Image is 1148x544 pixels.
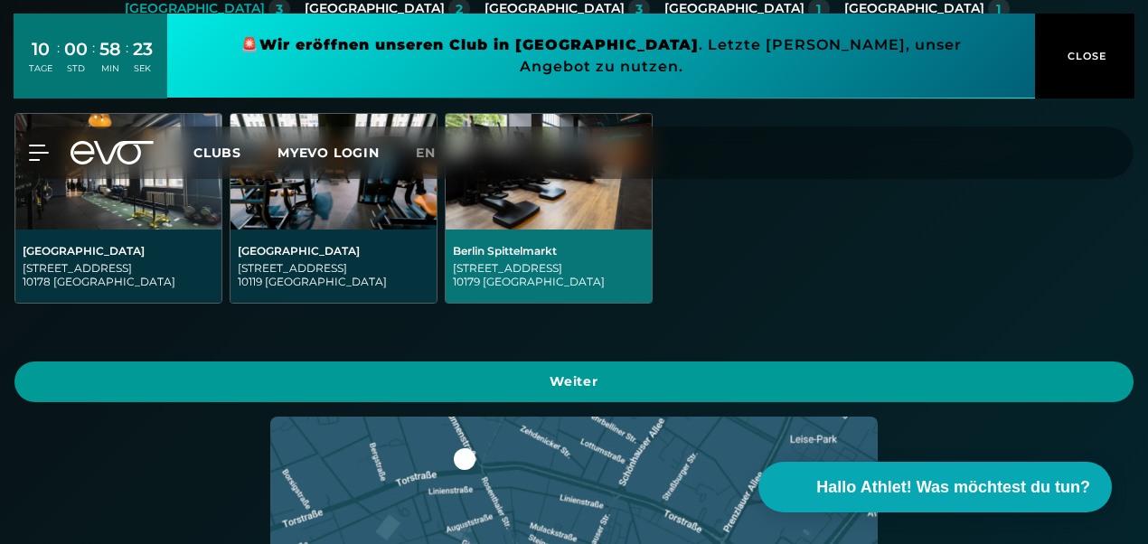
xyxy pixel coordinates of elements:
a: Clubs [193,144,278,161]
span: Hallo Athlet! Was möchtest du tun? [816,475,1090,500]
div: [STREET_ADDRESS] 10178 [GEOGRAPHIC_DATA] [23,261,214,288]
span: en [416,145,436,161]
div: : [126,38,128,86]
div: [STREET_ADDRESS] 10179 [GEOGRAPHIC_DATA] [453,261,645,288]
div: TAGE [29,62,52,75]
span: Weiter [36,372,1112,391]
div: [GEOGRAPHIC_DATA] [238,244,429,258]
div: 00 [64,36,88,62]
a: MYEVO LOGIN [278,145,380,161]
div: MIN [99,62,121,75]
span: Clubs [193,145,241,161]
div: 23 [133,36,153,62]
button: Hallo Athlet! Was möchtest du tun? [758,462,1112,512]
div: 58 [99,36,121,62]
div: 10 [29,36,52,62]
div: : [57,38,60,86]
div: [STREET_ADDRESS] 10119 [GEOGRAPHIC_DATA] [238,261,429,288]
a: Weiter [14,361,1134,402]
div: : [92,38,95,86]
div: Berlin Spittelmarkt [453,244,645,258]
div: SEK [133,62,153,75]
div: STD [64,62,88,75]
span: CLOSE [1063,48,1107,64]
button: CLOSE [1035,14,1134,98]
a: en [416,143,457,164]
div: [GEOGRAPHIC_DATA] [23,244,214,258]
